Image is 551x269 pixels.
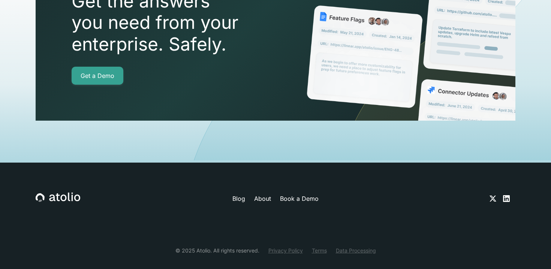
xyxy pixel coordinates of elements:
[254,194,271,203] a: About
[232,194,245,203] a: Blog
[514,233,551,269] iframe: Chat Widget
[268,247,303,254] a: Privacy Policy
[312,247,327,254] a: Terms
[280,194,319,203] a: Book a Demo
[72,67,123,85] a: Get a Demo
[175,247,259,254] div: © 2025 Atolio. All rights reserved.
[336,247,376,254] a: Data Processing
